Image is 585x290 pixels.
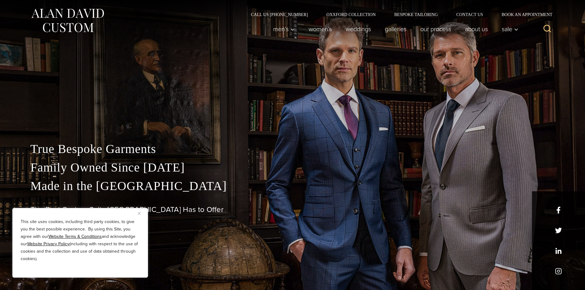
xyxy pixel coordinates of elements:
[378,23,413,35] a: Galleries
[339,23,378,35] a: weddings
[138,209,145,217] button: Close
[21,218,140,263] p: This site uses cookies, including third party cookies, to give you the best possible experience. ...
[273,26,295,32] span: Men’s
[48,233,102,240] a: Website Terms & Conditions
[31,140,555,195] p: True Bespoke Garments Family Owned Since [DATE] Made in the [GEOGRAPHIC_DATA]
[242,12,555,17] nav: Secondary Navigation
[138,212,141,215] img: Close
[317,12,385,17] a: Oxxford Collection
[31,7,105,34] img: Alan David Custom
[27,241,69,247] a: Website Privacy Policy
[447,12,492,17] a: Contact Us
[385,12,447,17] a: Bespoke Tailoring
[502,26,518,32] span: Sale
[242,12,317,17] a: Call Us [PHONE_NUMBER]
[458,23,495,35] a: About Us
[31,205,555,214] h1: The Best Custom Suits [GEOGRAPHIC_DATA] Has to Offer
[302,23,339,35] a: Women’s
[413,23,458,35] a: Our Process
[492,12,554,17] a: Book an Appointment
[540,22,555,36] button: View Search Form
[266,23,521,35] nav: Primary Navigation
